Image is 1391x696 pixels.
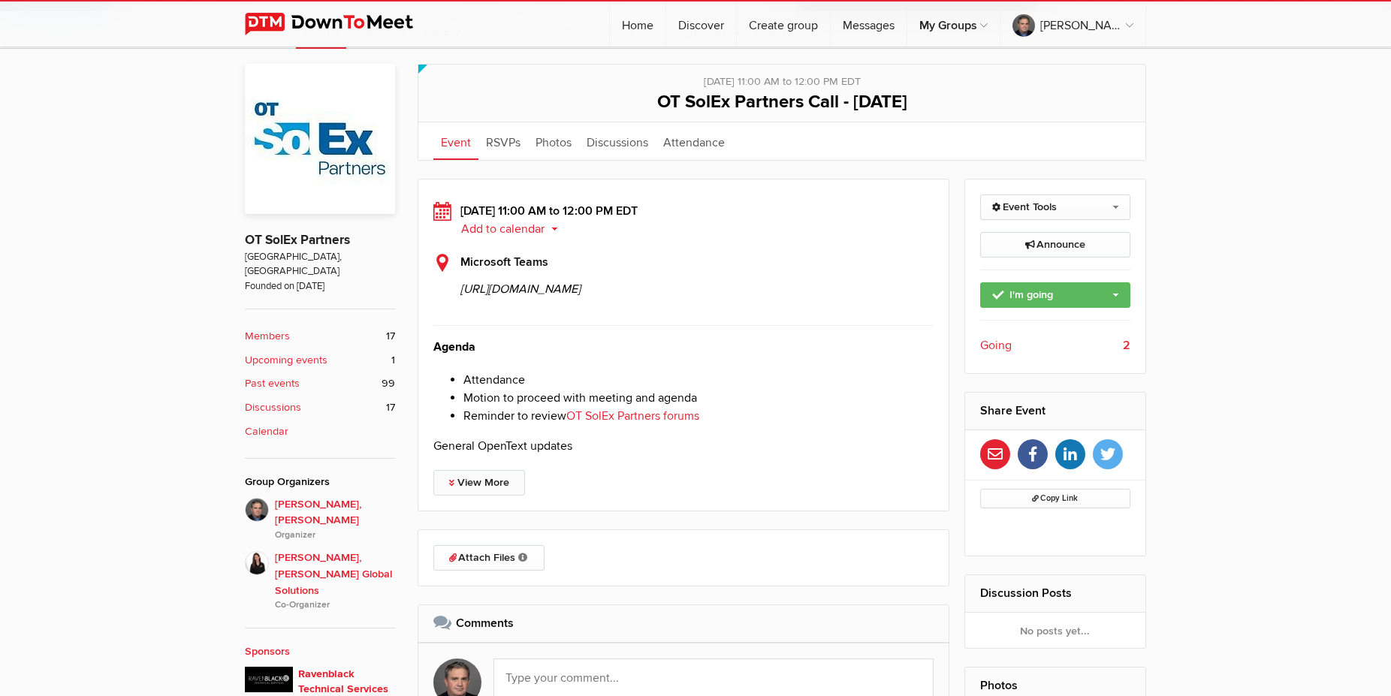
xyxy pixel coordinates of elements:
img: DownToMeet [245,13,436,35]
li: Reminder to review [463,407,934,425]
a: [PERSON_NAME], [PERSON_NAME] Global SolutionsCo-Organizer [245,542,395,612]
a: Home [610,2,665,47]
img: Sean Murphy, Cassia [245,498,269,522]
i: Co-Organizer [275,598,395,612]
span: 1 [391,352,395,369]
a: Announce [980,232,1131,258]
a: Upcoming events 1 [245,352,395,369]
span: [GEOGRAPHIC_DATA], [GEOGRAPHIC_DATA] [245,250,395,279]
a: Photos [528,122,579,160]
span: 17 [386,399,395,416]
span: OT SolEx Partners Call - [DATE] [657,91,907,113]
b: Past events [245,375,300,392]
span: Going [980,336,1012,354]
a: Past events 99 [245,375,395,392]
a: Event Tools [980,194,1131,220]
a: My Groups [907,2,1000,47]
a: Attendance [656,122,732,160]
li: Motion to proceed with meeting and agenda [463,389,934,407]
span: Copy Link [1032,493,1078,503]
div: No posts yet... [965,613,1146,649]
strong: Agenda [433,339,475,354]
span: Announce [1025,238,1085,251]
b: Discussions [245,399,301,416]
b: Calendar [245,423,288,440]
a: Sponsors [245,645,290,658]
a: Messages [831,2,907,47]
a: Calendar [245,423,395,440]
a: [PERSON_NAME], [PERSON_NAME]Organizer [245,498,395,543]
a: Event [433,122,478,160]
a: Members 17 [245,328,395,345]
div: [DATE] 11:00 AM to 12:00 PM EDT [433,65,1130,90]
a: Discussion Posts [980,586,1072,601]
b: Upcoming events [245,352,327,369]
a: [PERSON_NAME], [PERSON_NAME] [1000,2,1145,47]
a: Create group [737,2,830,47]
span: 17 [386,328,395,345]
a: Discussions [579,122,656,160]
a: Attach Files [433,545,545,571]
span: [URL][DOMAIN_NAME] [460,271,934,298]
h2: Share Event [980,393,1131,429]
img: OT SolEx Partners [245,64,395,214]
b: Members [245,328,290,345]
a: Photos [980,678,1018,693]
a: Discover [666,2,736,47]
h2: Comments [433,605,934,641]
div: Group Organizers [245,474,395,490]
a: OT SolEx Partners forums [566,408,699,423]
img: Melissa Salm, Wertheim Global Solutions [245,551,269,575]
a: Discussions 17 [245,399,395,416]
button: Copy Link [980,489,1131,508]
p: General OpenText updates [433,437,934,455]
a: Ravenblack Technical Services [298,667,388,695]
span: [PERSON_NAME], [PERSON_NAME] Global Solutions [275,550,395,612]
b: Microsoft Teams [460,255,548,270]
a: View More [433,470,525,496]
img: Ravenblack Technical Services [245,667,293,692]
b: 2 [1123,336,1130,354]
li: Attendance [463,371,934,389]
a: I'm going [980,282,1131,308]
span: [PERSON_NAME], [PERSON_NAME] [275,496,395,543]
a: OT SolEx Partners [245,232,350,248]
i: Organizer [275,529,395,542]
a: RSVPs [478,122,528,160]
span: 99 [382,375,395,392]
div: [DATE] 11:00 AM to 12:00 PM EDT [433,202,934,238]
span: Founded on [DATE] [245,279,395,294]
button: Add to calendar [460,222,569,236]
